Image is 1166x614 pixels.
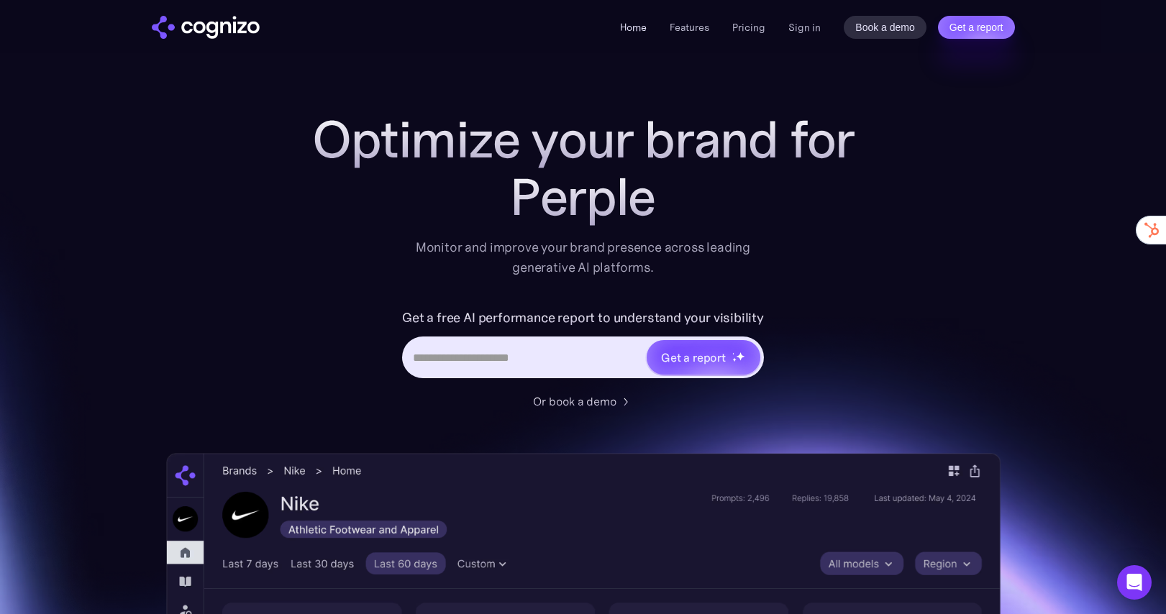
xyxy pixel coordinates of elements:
img: cognizo logo [152,16,260,39]
a: Get a report [938,16,1015,39]
div: Open Intercom Messenger [1117,565,1152,600]
form: Hero URL Input Form [402,306,764,385]
a: home [152,16,260,39]
div: Perple [296,168,871,226]
a: Home [620,21,647,34]
a: Sign in [788,19,821,36]
h1: Optimize your brand for [296,111,871,168]
a: Get a reportstarstarstar [645,339,762,376]
a: Pricing [732,21,765,34]
img: star [732,357,737,362]
label: Get a free AI performance report to understand your visibility [402,306,764,329]
img: star [736,352,745,361]
div: Or book a demo [533,393,616,410]
a: Features [670,21,709,34]
a: Book a demo [844,16,926,39]
img: star [732,352,734,354]
div: Monitor and improve your brand presence across leading generative AI platforms. [406,237,760,278]
a: Or book a demo [533,393,634,410]
div: Get a report [661,349,726,366]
